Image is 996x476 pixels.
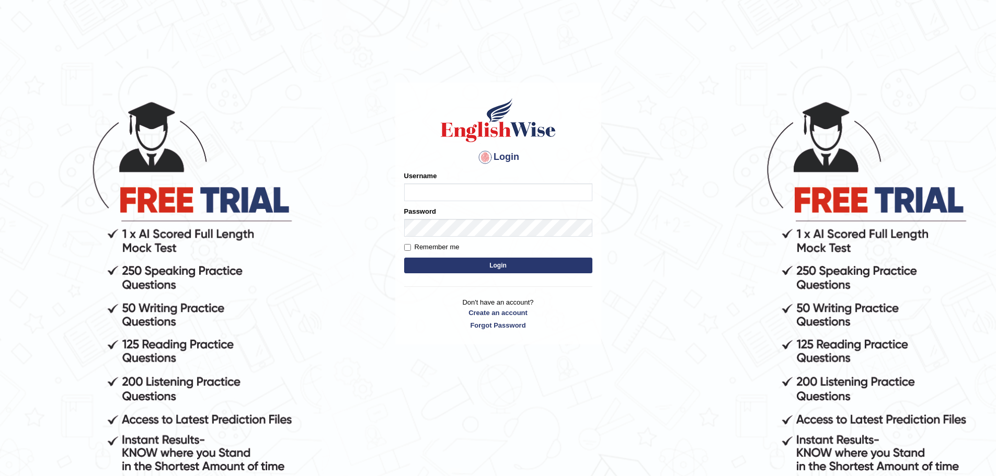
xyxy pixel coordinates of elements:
img: Logo of English Wise sign in for intelligent practice with AI [439,97,558,144]
p: Don't have an account? [404,297,592,330]
a: Forgot Password [404,320,592,330]
button: Login [404,258,592,273]
input: Remember me [404,244,411,251]
h4: Login [404,149,592,166]
label: Username [404,171,437,181]
label: Remember me [404,242,460,252]
label: Password [404,206,436,216]
a: Create an account [404,308,592,318]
